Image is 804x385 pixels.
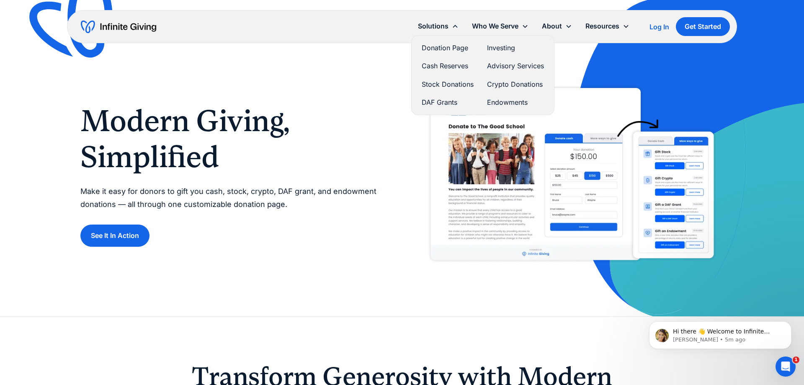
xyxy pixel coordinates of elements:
a: Stock Donations [422,79,474,90]
h1: Modern Giving, Simplified [80,103,385,176]
a: Log In [649,22,669,32]
iframe: Intercom notifications message [636,304,804,362]
a: Cash Reserves [422,60,474,72]
a: home [81,20,156,34]
div: Log In [649,23,669,30]
div: Resources [579,17,636,35]
nav: Solutions [411,35,554,115]
div: About [542,21,562,32]
a: Donation Page [422,42,474,54]
div: Solutions [418,21,448,32]
a: DAF Grants [422,97,474,108]
div: Who We Serve [465,17,535,35]
div: Who We Serve [472,21,518,32]
div: Resources [585,21,619,32]
a: See It In Action [80,225,149,247]
a: Crypto Donations [487,79,544,90]
a: Endowments [487,97,544,108]
div: Solutions [411,17,465,35]
div: About [535,17,579,35]
span: 1 [793,357,799,363]
a: Investing [487,42,544,54]
a: Advisory Services [487,60,544,72]
iframe: Intercom live chat [776,357,796,377]
p: Make it easy for donors to gift you cash, stock, crypto, DAF grant, and endowment donations — all... [80,185,385,211]
a: Get Started [676,17,730,36]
